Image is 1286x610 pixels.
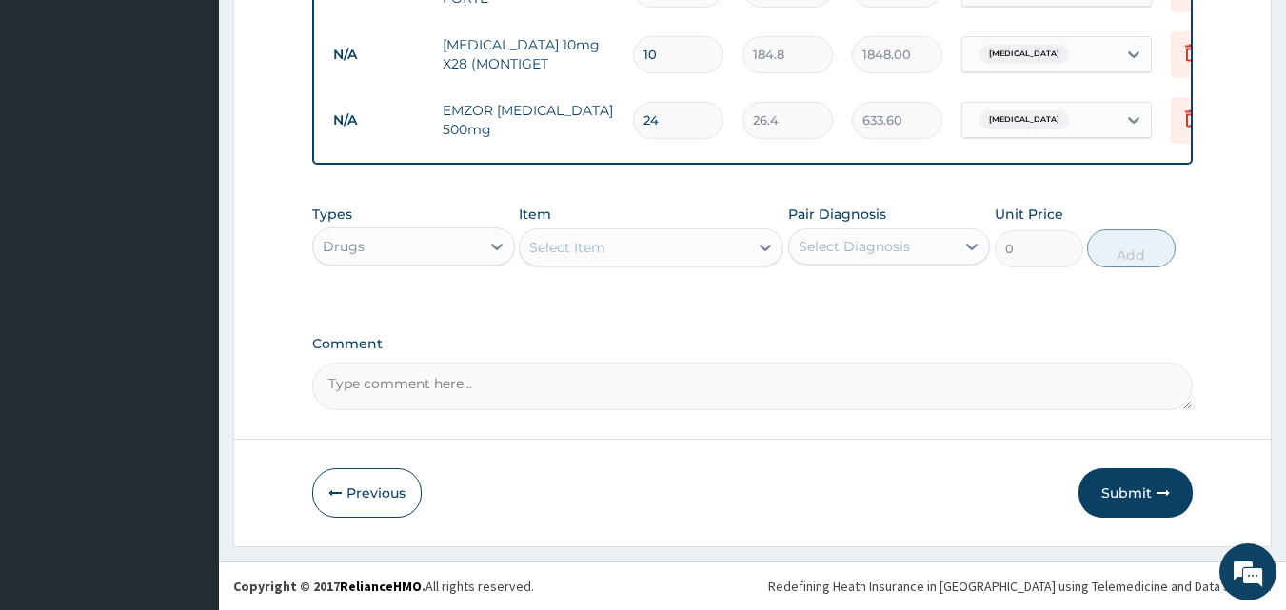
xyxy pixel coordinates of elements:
[529,238,605,257] div: Select Item
[519,205,551,224] label: Item
[1087,229,1176,267] button: Add
[312,468,422,518] button: Previous
[433,26,623,83] td: [MEDICAL_DATA] 10mg X28 (MONTIGET
[1078,468,1193,518] button: Submit
[110,184,263,376] span: We're online!
[340,578,422,595] a: RelianceHMO
[233,578,425,595] strong: Copyright © 2017 .
[10,407,363,474] textarea: Type your message and hit 'Enter'
[35,95,77,143] img: d_794563401_company_1708531726252_794563401
[99,107,320,131] div: Chat with us now
[768,577,1272,596] div: Redefining Heath Insurance in [GEOGRAPHIC_DATA] using Telemedicine and Data Science!
[323,237,365,256] div: Drugs
[324,103,433,138] td: N/A
[219,561,1286,610] footer: All rights reserved.
[312,207,352,223] label: Types
[312,10,358,55] div: Minimize live chat window
[788,205,886,224] label: Pair Diagnosis
[312,336,1194,352] label: Comment
[324,37,433,72] td: N/A
[995,205,1063,224] label: Unit Price
[979,110,1069,129] span: [MEDICAL_DATA]
[799,237,910,256] div: Select Diagnosis
[979,45,1069,64] span: [MEDICAL_DATA]
[433,91,623,148] td: EMZOR [MEDICAL_DATA] 500mg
